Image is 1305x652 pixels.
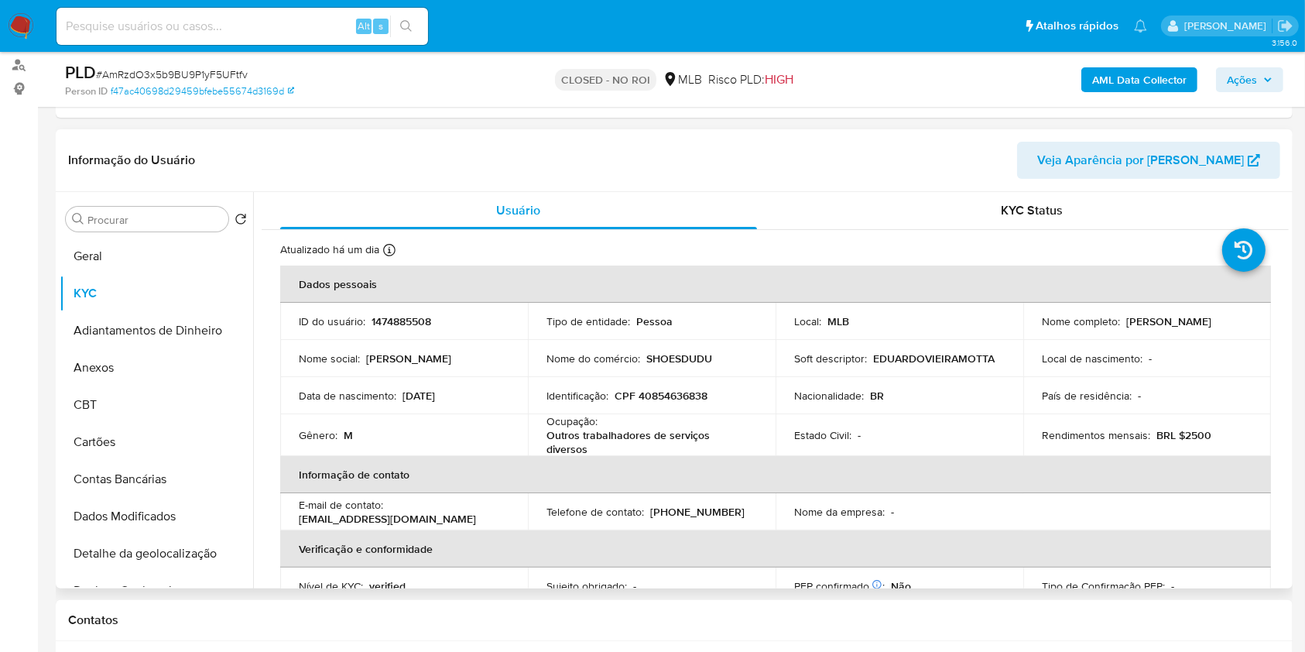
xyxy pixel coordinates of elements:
a: Notificações [1134,19,1147,33]
p: [PHONE_NUMBER] [650,505,745,519]
p: Nome da empresa : [794,505,885,519]
p: - [891,505,894,519]
button: Geral [60,238,253,275]
p: Estado Civil : [794,428,851,442]
p: Nível de KYC : [299,579,363,593]
b: AML Data Collector [1092,67,1187,92]
p: [EMAIL_ADDRESS][DOMAIN_NAME] [299,512,476,526]
div: MLB [663,71,702,88]
span: HIGH [765,70,793,88]
p: CLOSED - NO ROI [555,69,656,91]
p: Soft descriptor : [794,352,867,365]
p: Nome social : [299,352,360,365]
p: SHOESDUDU [646,352,712,365]
p: Nome do comércio : [546,352,640,365]
p: Tipo de Confirmação PEP : [1042,579,1165,593]
p: [PERSON_NAME] [366,352,451,365]
button: Veja Aparência por [PERSON_NAME] [1017,142,1280,179]
span: Ações [1227,67,1257,92]
p: Gênero : [299,428,337,442]
span: Alt [358,19,370,33]
button: AML Data Collector [1081,67,1197,92]
p: Rendimentos mensais : [1042,428,1150,442]
p: Data de nascimento : [299,389,396,403]
p: Identificação : [546,389,608,403]
button: Anexos [60,349,253,386]
p: - [858,428,861,442]
p: Pessoa [636,314,673,328]
p: ID do usuário : [299,314,365,328]
button: KYC [60,275,253,312]
a: f47ac40698d29459bfebe55674d3169d [111,84,294,98]
p: Outros trabalhadores de serviços diversos [546,428,751,456]
button: CBT [60,386,253,424]
p: verified [369,579,406,593]
p: PEP confirmado : [794,579,885,593]
th: Verificação e conformidade [280,530,1271,568]
span: 3.156.0 [1272,36,1297,49]
p: BRL $2500 [1156,428,1211,442]
p: MLB [827,314,849,328]
p: 1474885508 [372,314,431,328]
p: CPF 40854636838 [615,389,707,403]
span: Usuário [496,201,540,219]
p: Local de nascimento : [1042,352,1142,365]
input: Pesquise usuários ou casos... [57,16,428,36]
p: ana.conceicao@mercadolivre.com [1184,19,1272,33]
p: - [633,579,636,593]
p: Nome completo : [1042,314,1120,328]
b: Person ID [65,84,108,98]
p: - [1149,352,1152,365]
button: Devices Geolocation [60,572,253,609]
p: Sujeito obrigado : [546,579,627,593]
h1: Contatos [68,613,1280,628]
button: Cartões [60,424,253,461]
span: # AmRzdO3x5b9BU9P1yF5UFtfv [96,67,248,82]
p: EDUARDOVIEIRAMOTTA [873,352,995,365]
p: Nacionalidade : [794,389,864,403]
p: Tipo de entidade : [546,314,630,328]
button: Detalhe da geolocalização [60,535,253,572]
p: - [1171,579,1174,593]
p: [PERSON_NAME] [1126,314,1211,328]
p: E-mail de contato : [299,498,383,512]
span: Atalhos rápidos [1036,18,1118,34]
p: M [344,428,353,442]
p: BR [870,389,884,403]
p: Atualizado há um dia [280,242,379,257]
p: - [1138,389,1141,403]
input: Procurar [87,213,222,227]
button: Adiantamentos de Dinheiro [60,312,253,349]
span: KYC Status [1001,201,1063,219]
p: Ocupação : [546,414,598,428]
p: [DATE] [402,389,435,403]
span: Risco PLD: [708,71,793,88]
p: Não [891,579,911,593]
p: Local : [794,314,821,328]
a: Sair [1277,18,1293,34]
span: s [378,19,383,33]
th: Informação de contato [280,456,1271,493]
button: Contas Bancárias [60,461,253,498]
th: Dados pessoais [280,266,1271,303]
button: search-icon [390,15,422,37]
button: Dados Modificados [60,498,253,535]
button: Ações [1216,67,1283,92]
p: País de residência : [1042,389,1132,403]
b: PLD [65,60,96,84]
span: Veja Aparência por [PERSON_NAME] [1037,142,1244,179]
h1: Informação do Usuário [68,153,195,168]
p: Telefone de contato : [546,505,644,519]
button: Retornar ao pedido padrão [235,213,247,230]
button: Procurar [72,213,84,225]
